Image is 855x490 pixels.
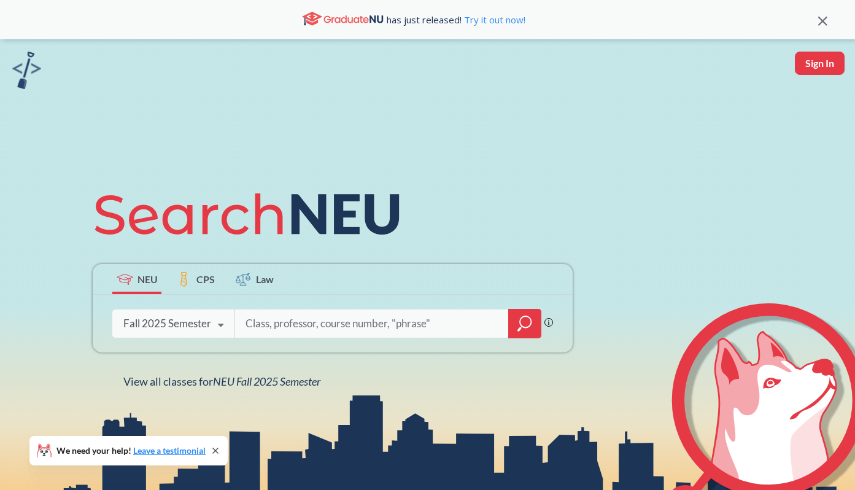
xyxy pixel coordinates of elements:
span: Law [256,272,274,286]
svg: magnifying glass [517,315,532,332]
span: NEU Fall 2025 Semester [213,375,320,388]
div: magnifying glass [508,309,541,338]
span: CPS [196,272,215,286]
span: has just released! [387,13,525,26]
span: NEU [137,272,158,286]
a: Try it out now! [462,14,525,26]
button: Sign In [795,52,845,75]
div: Fall 2025 Semester [123,317,211,330]
input: Class, professor, course number, "phrase" [244,311,500,336]
a: Leave a testimonial [133,445,206,456]
span: View all classes for [123,375,320,388]
img: sandbox logo [12,52,41,89]
span: We need your help! [56,446,206,455]
a: sandbox logo [12,52,41,93]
